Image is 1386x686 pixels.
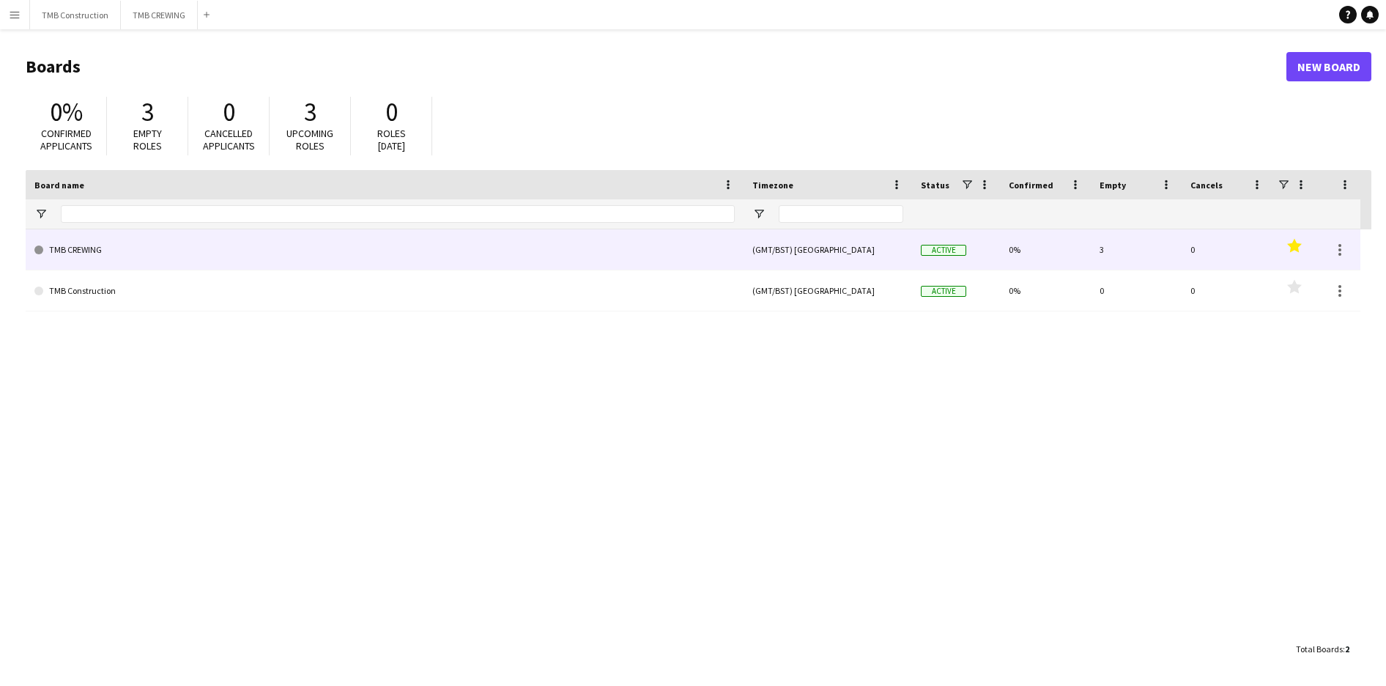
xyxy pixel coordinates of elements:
[1286,52,1371,81] a: New Board
[1091,229,1182,270] div: 3
[203,127,255,152] span: Cancelled applicants
[1345,643,1349,654] span: 2
[1000,229,1091,270] div: 0%
[26,56,1286,78] h1: Boards
[744,229,912,270] div: (GMT/BST) [GEOGRAPHIC_DATA]
[286,127,333,152] span: Upcoming roles
[1000,270,1091,311] div: 0%
[1296,643,1343,654] span: Total Boards
[34,207,48,221] button: Open Filter Menu
[1296,635,1349,663] div: :
[34,270,735,311] a: TMB Construction
[921,180,949,191] span: Status
[133,127,162,152] span: Empty roles
[377,127,406,152] span: Roles [DATE]
[1182,270,1272,311] div: 0
[50,96,83,128] span: 0%
[30,1,121,29] button: TMB Construction
[1100,180,1126,191] span: Empty
[61,205,735,223] input: Board name Filter Input
[34,180,84,191] span: Board name
[1009,180,1053,191] span: Confirmed
[40,127,92,152] span: Confirmed applicants
[223,96,235,128] span: 0
[1091,270,1182,311] div: 0
[34,229,735,270] a: TMB CREWING
[141,96,154,128] span: 3
[921,286,966,297] span: Active
[304,96,316,128] span: 3
[385,96,398,128] span: 0
[779,205,903,223] input: Timezone Filter Input
[121,1,198,29] button: TMB CREWING
[1182,229,1272,270] div: 0
[752,207,766,221] button: Open Filter Menu
[1190,180,1223,191] span: Cancels
[921,245,966,256] span: Active
[744,270,912,311] div: (GMT/BST) [GEOGRAPHIC_DATA]
[752,180,793,191] span: Timezone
